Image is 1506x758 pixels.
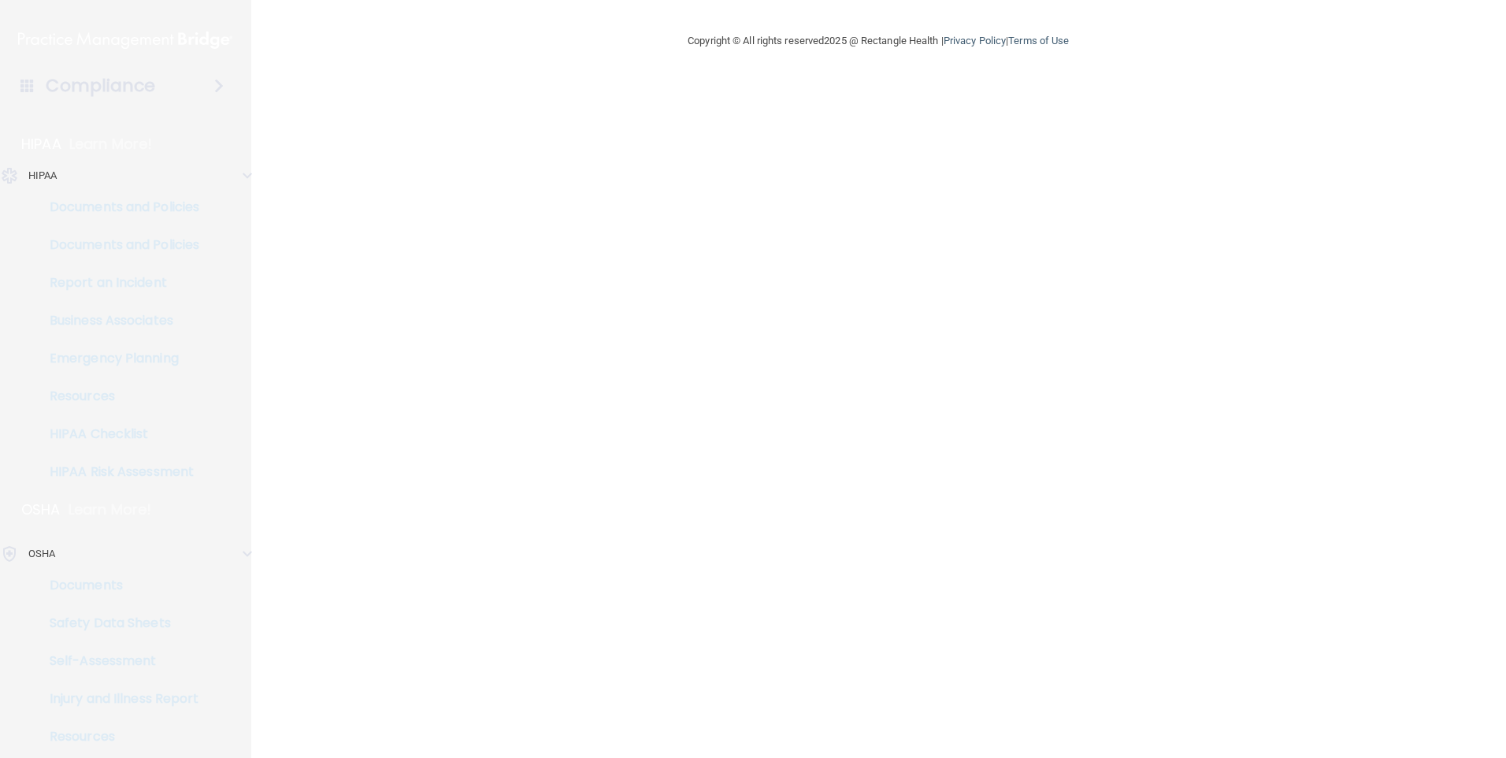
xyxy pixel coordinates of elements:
[10,426,225,442] p: HIPAA Checklist
[10,351,225,366] p: Emergency Planning
[10,388,225,404] p: Resources
[69,135,153,154] p: Learn More!
[21,135,61,154] p: HIPAA
[10,275,225,291] p: Report an Incident
[69,500,152,519] p: Learn More!
[10,691,225,707] p: Injury and Illness Report
[10,313,225,329] p: Business Associates
[10,653,225,669] p: Self-Assessment
[10,615,225,631] p: Safety Data Sheets
[10,237,225,253] p: Documents and Policies
[28,166,57,185] p: HIPAA
[10,464,225,480] p: HIPAA Risk Assessment
[10,578,225,593] p: Documents
[591,16,1166,66] div: Copyright © All rights reserved 2025 @ Rectangle Health | |
[1008,35,1069,46] a: Terms of Use
[10,199,225,215] p: Documents and Policies
[944,35,1006,46] a: Privacy Policy
[46,75,155,97] h4: Compliance
[28,544,55,563] p: OSHA
[21,500,61,519] p: OSHA
[10,729,225,745] p: Resources
[18,24,232,56] img: PMB logo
